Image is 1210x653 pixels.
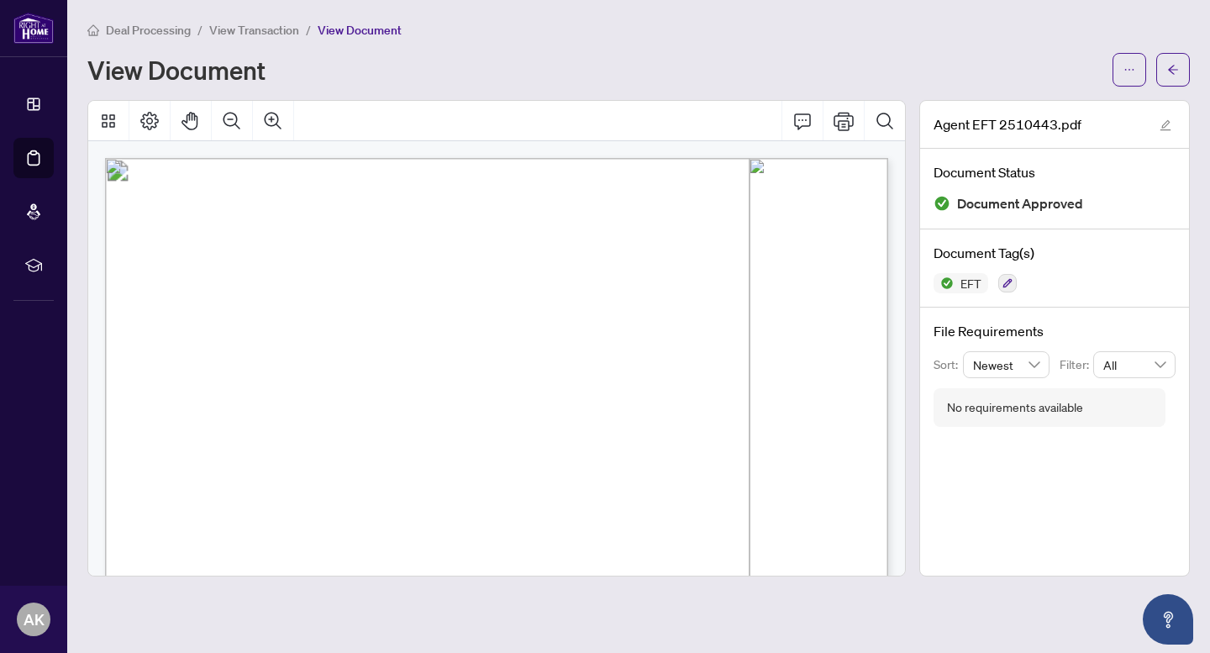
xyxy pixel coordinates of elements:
[934,162,1176,182] h4: Document Status
[13,13,54,44] img: logo
[24,608,45,631] span: AK
[197,20,203,39] li: /
[934,273,954,293] img: Status Icon
[973,352,1040,377] span: Newest
[106,23,191,38] span: Deal Processing
[947,398,1083,417] div: No requirements available
[1123,64,1135,76] span: ellipsis
[306,20,311,39] li: /
[957,192,1083,215] span: Document Approved
[934,243,1176,263] h4: Document Tag(s)
[934,355,963,374] p: Sort:
[934,114,1081,134] span: Agent EFT 2510443.pdf
[1103,352,1165,377] span: All
[954,277,988,289] span: EFT
[1160,119,1171,131] span: edit
[318,23,402,38] span: View Document
[1143,594,1193,645] button: Open asap
[934,321,1176,341] h4: File Requirements
[1060,355,1093,374] p: Filter:
[87,56,266,83] h1: View Document
[1167,64,1179,76] span: arrow-left
[87,24,99,36] span: home
[209,23,299,38] span: View Transaction
[934,195,950,212] img: Document Status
